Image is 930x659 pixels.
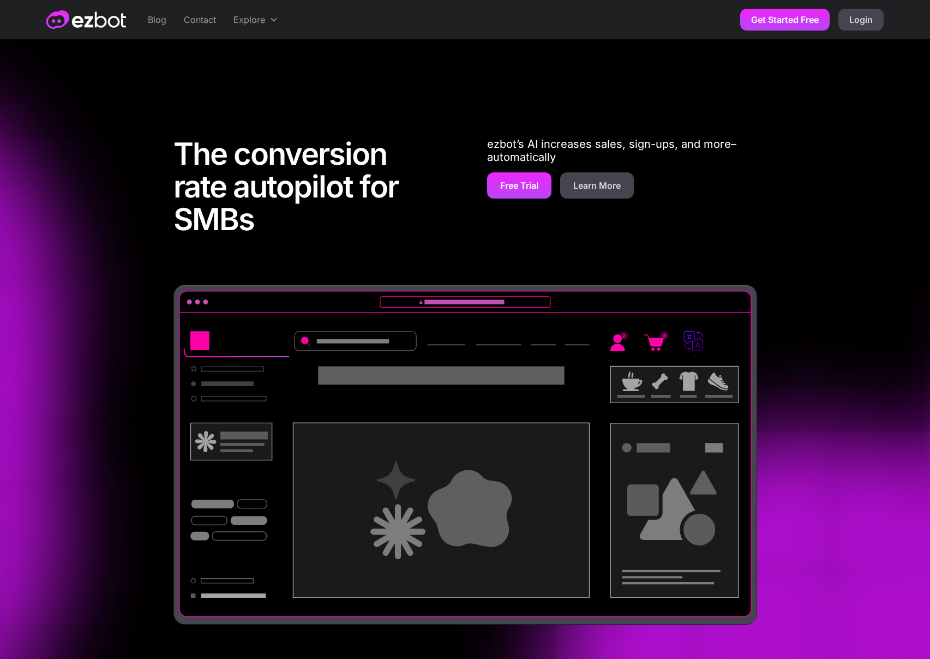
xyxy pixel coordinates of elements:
[838,9,884,31] a: Login
[233,13,265,26] div: Explore
[740,9,830,31] a: Get Started Free
[487,137,757,164] p: ezbot’s AI increases sales, sign-ups, and more–automatically
[487,172,551,199] a: Free Trial
[46,10,126,29] a: home
[173,137,443,241] h1: The conversion rate autopilot for SMBs
[560,172,634,199] a: Learn More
